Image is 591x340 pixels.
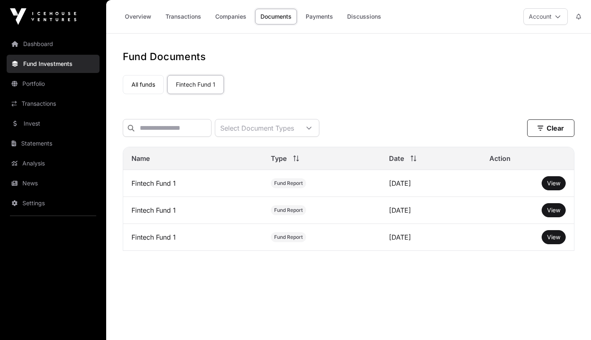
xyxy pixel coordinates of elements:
[489,153,511,163] span: Action
[123,75,164,94] a: All funds
[547,233,560,240] span: View
[342,9,387,24] a: Discussions
[7,35,100,53] a: Dashboard
[123,197,263,224] td: Fintech Fund 1
[7,114,100,133] a: Invest
[274,234,303,240] span: Fund Report
[542,230,566,244] button: View
[7,134,100,153] a: Statements
[550,300,591,340] iframe: Chat Widget
[119,9,157,24] a: Overview
[547,180,560,187] span: View
[7,174,100,192] a: News
[123,224,263,251] td: Fintech Fund 1
[7,55,100,73] a: Fund Investments
[274,207,303,214] span: Fund Report
[547,206,560,214] a: View
[547,206,560,214] span: View
[131,153,150,163] span: Name
[381,224,481,251] td: [DATE]
[7,75,100,93] a: Portfolio
[160,9,207,24] a: Transactions
[527,119,574,137] button: Clear
[523,8,568,25] button: Account
[7,194,100,212] a: Settings
[547,233,560,241] a: View
[10,8,76,25] img: Icehouse Ventures Logo
[542,176,566,190] button: View
[381,170,481,197] td: [DATE]
[389,153,404,163] span: Date
[255,9,297,24] a: Documents
[210,9,252,24] a: Companies
[274,180,303,187] span: Fund Report
[381,197,481,224] td: [DATE]
[271,153,287,163] span: Type
[123,170,263,197] td: Fintech Fund 1
[7,154,100,172] a: Analysis
[215,119,299,136] div: Select Document Types
[7,95,100,113] a: Transactions
[547,179,560,187] a: View
[300,9,338,24] a: Payments
[542,203,566,217] button: View
[167,75,224,94] a: Fintech Fund 1
[123,50,574,63] h1: Fund Documents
